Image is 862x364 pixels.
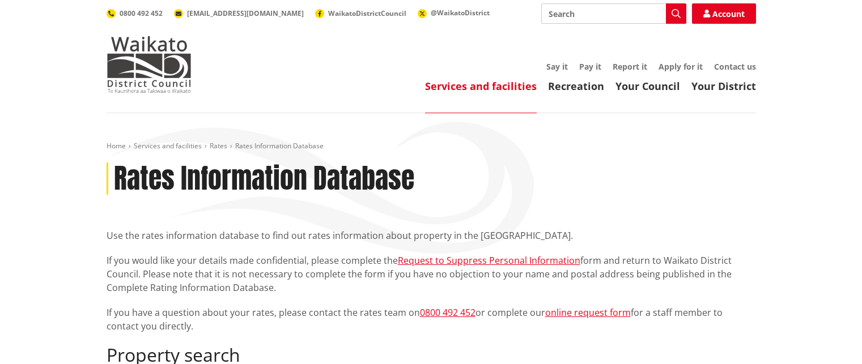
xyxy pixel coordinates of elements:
a: Say it [546,61,568,72]
a: [EMAIL_ADDRESS][DOMAIN_NAME] [174,8,304,18]
a: Services and facilities [134,141,202,151]
p: If you have a question about your rates, please contact the rates team on or complete our for a s... [107,306,756,333]
a: Your Council [615,79,680,93]
a: Rates [210,141,227,151]
nav: breadcrumb [107,142,756,151]
a: Apply for it [659,61,703,72]
a: Your District [691,79,756,93]
span: 0800 492 452 [120,8,163,18]
a: Account [692,3,756,24]
a: Contact us [714,61,756,72]
span: @WaikatoDistrict [431,8,490,18]
a: WaikatoDistrictCouncil [315,8,406,18]
a: Report it [613,61,647,72]
a: Services and facilities [425,79,537,93]
iframe: Messenger Launcher [810,316,851,357]
img: Waikato District Council - Te Kaunihera aa Takiwaa o Waikato [107,36,192,93]
a: Request to Suppress Personal Information [398,254,580,267]
span: [EMAIL_ADDRESS][DOMAIN_NAME] [187,8,304,18]
a: 0800 492 452 [107,8,163,18]
a: Pay it [579,61,601,72]
span: Rates Information Database [235,141,324,151]
span: WaikatoDistrictCouncil [328,8,406,18]
a: Recreation [548,79,604,93]
a: @WaikatoDistrict [418,8,490,18]
a: 0800 492 452 [420,306,475,319]
a: online request form [545,306,631,319]
a: Home [107,141,126,151]
p: If you would like your details made confidential, please complete the form and return to Waikato ... [107,254,756,294]
input: Search input [541,3,686,24]
p: Use the rates information database to find out rates information about property in the [GEOGRAPHI... [107,229,756,242]
h1: Rates Information Database [114,162,414,195]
